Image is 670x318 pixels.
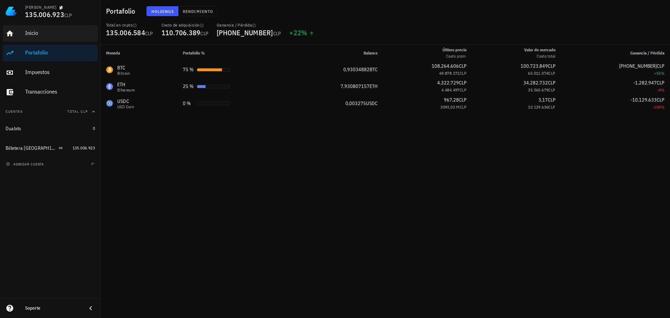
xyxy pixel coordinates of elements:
[460,71,467,76] span: CLP
[7,162,44,167] span: agregar cuenta
[145,30,153,37] span: CLP
[523,80,548,86] span: 34.282.732
[439,71,460,76] span: 69.878.171
[459,80,467,86] span: CLP
[106,83,113,90] div: ETH-icon
[442,47,467,53] div: Último precio
[528,104,548,110] span: 10.129.636
[437,80,459,86] span: 4.322.729
[25,49,95,56] div: Portafolio
[25,30,95,36] div: Inicio
[6,126,21,132] div: Duabits
[661,87,664,93] span: %
[460,87,467,93] span: CLP
[3,64,98,81] a: Impuestos
[345,100,366,106] span: 0,003275
[151,9,174,14] span: Holdings
[538,97,548,103] span: 3,17
[521,63,548,69] span: 100.723.849
[117,88,135,92] div: Ethereum
[548,80,556,86] span: CLP
[3,120,98,137] a: Duabits 0
[106,28,145,37] span: 135.006.584
[459,63,467,69] span: CLP
[3,45,98,61] a: Portafolio
[561,45,670,61] th: Ganancia / Pérdida: Sin ordenar. Pulse para ordenar de forma ascendente.
[73,145,95,150] span: 135.006.923
[117,64,130,71] div: BTC
[657,80,664,86] span: CLP
[183,9,213,14] span: Rendimiento
[459,97,467,103] span: CLP
[548,63,556,69] span: CLP
[619,63,657,69] span: [PHONE_NUMBER]
[370,66,378,73] span: BTC
[100,45,177,61] th: Moneda
[290,45,383,61] th: Balance: Sin ordenar. Pulse para ordenar de forma ascendente.
[183,100,194,107] div: 0 %
[657,97,664,103] span: CLP
[183,50,205,56] span: Portafolio %
[567,70,664,77] div: +55
[217,22,281,28] div: Ganancia / Pérdida
[106,22,153,28] div: Total en cripto
[106,100,113,107] div: USDC-icon
[524,47,556,53] div: Valor de mercado
[567,87,664,94] div: -4
[147,6,179,16] button: Holdings
[162,28,201,37] span: 110.706.389
[370,83,378,89] span: ETH
[106,66,113,73] div: BTC-icon
[25,88,95,95] div: Transacciones
[93,126,95,131] span: 0
[366,100,378,106] span: USDC
[567,104,664,111] div: -100
[460,104,467,110] span: CLP
[548,104,555,110] span: CLP
[657,63,664,69] span: CLP
[178,6,218,16] button: Rendimiento
[67,109,88,114] span: Total CLP
[117,71,130,75] div: Bitcoin
[6,145,57,151] div: Billetera [GEOGRAPHIC_DATA]
[442,53,467,59] div: Costo prom.
[162,22,209,28] div: Costo de adquisición
[3,25,98,42] a: Inicio
[25,69,95,75] div: Impuestos
[106,6,138,17] h1: Portafolio
[301,28,307,37] span: %
[524,53,556,59] div: Costo total
[548,97,556,103] span: CLP
[117,98,134,105] div: USDC
[432,63,459,69] span: 108.264.606
[444,97,459,103] span: 967,28
[364,50,378,56] span: Balance
[343,66,370,73] span: 0,93034882
[4,161,47,168] button: agregar cuenta
[106,50,120,56] span: Moneda
[3,103,98,120] button: CuentasTotal CLP
[3,84,98,101] a: Transacciones
[3,140,98,156] a: Billetera [GEOGRAPHIC_DATA] 135.006.923
[289,29,314,36] div: +22
[528,87,548,93] span: 35.565.679
[655,6,666,17] div: avatar
[200,30,208,37] span: CLP
[183,83,194,90] div: 25 %
[273,30,281,37] span: CLP
[548,71,555,76] span: CLP
[183,66,194,73] div: 75 %
[341,83,370,89] span: 7,930807157
[117,81,135,88] div: ETH
[633,80,657,86] span: -1.282.947
[25,10,64,19] span: 135.006.923
[441,87,460,93] span: 4.484.497
[528,71,548,76] span: 65.011.074
[440,104,460,110] span: 3093,02 M
[630,50,664,56] span: Ganancia / Pérdida
[64,12,72,19] span: CLP
[177,45,290,61] th: Portafolio %: Sin ordenar. Pulse para ordenar de forma ascendente.
[661,71,664,76] span: %
[117,105,134,109] div: USD Coin
[6,6,17,17] img: LedgiFi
